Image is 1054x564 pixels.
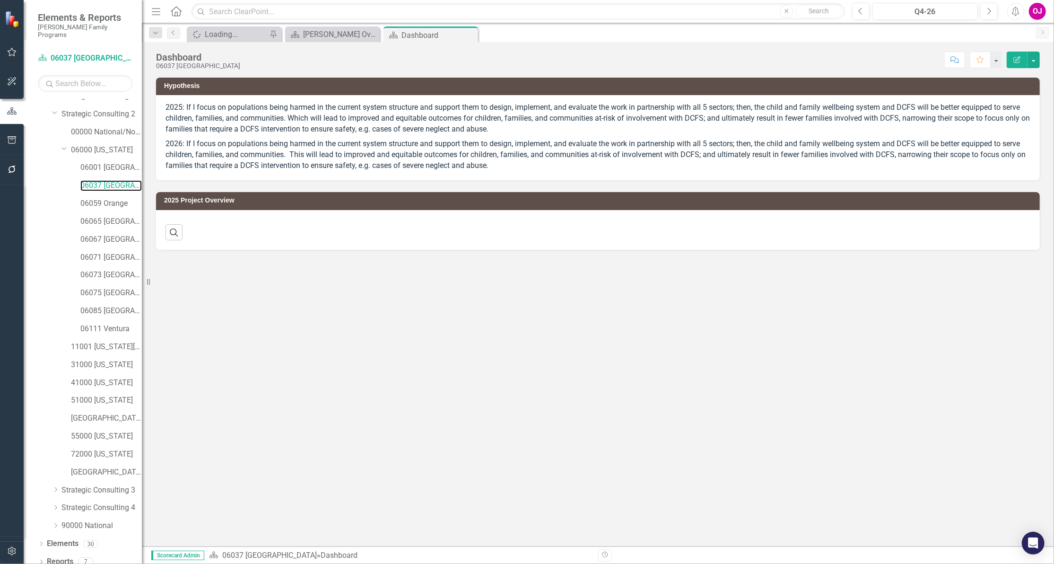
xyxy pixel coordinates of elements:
[38,75,132,92] input: Search Below...
[71,360,142,370] a: 31000 [US_STATE]
[287,28,377,40] a: [PERSON_NAME] Overview
[795,5,843,18] button: Search
[61,109,142,120] a: Strategic Consulting 2
[61,520,142,531] a: 90000 National
[80,324,142,335] a: 06111 Ventura
[1029,3,1046,20] button: OJ
[80,252,142,263] a: 06071 [GEOGRAPHIC_DATA]
[222,551,317,560] a: 06037 [GEOGRAPHIC_DATA]
[1022,532,1045,555] div: Open Intercom Messenger
[189,28,267,40] a: Loading...
[164,82,1035,89] h3: Hypothesis
[809,7,829,15] span: Search
[80,306,142,317] a: 06085 [GEOGRAPHIC_DATA][PERSON_NAME]
[5,11,21,27] img: ClearPoint Strategy
[71,127,142,138] a: 00000 National/No Jurisdiction (SC2)
[156,62,240,70] div: 06037 [GEOGRAPHIC_DATA]
[80,180,142,191] a: 06037 [GEOGRAPHIC_DATA]
[80,162,142,173] a: 06001 [GEOGRAPHIC_DATA]
[71,342,142,352] a: 11001 [US_STATE][GEOGRAPHIC_DATA]
[80,216,142,227] a: 06065 [GEOGRAPHIC_DATA]
[872,3,978,20] button: Q4-26
[205,28,267,40] div: Loading...
[166,102,1030,137] p: 2025: If I focus on populations being harmed in the current system structure and support them to ...
[164,197,1035,204] h3: 2025 Project Overview
[71,449,142,460] a: 72000 [US_STATE]
[80,198,142,209] a: 06059 Orange
[166,137,1030,171] p: 2026: If I focus on populations being harmed in the current system structure and support them to ...
[71,145,142,156] a: 06000 [US_STATE]
[151,551,204,560] span: Scorecard Admin
[401,29,476,41] div: Dashboard
[61,502,142,513] a: Strategic Consulting 4
[156,52,240,62] div: Dashboard
[80,234,142,245] a: 06067 [GEOGRAPHIC_DATA]
[876,6,975,18] div: Q4-26
[38,23,132,39] small: [PERSON_NAME] Family Programs
[71,378,142,388] a: 41000 [US_STATE]
[209,550,591,561] div: »
[61,485,142,496] a: Strategic Consulting 3
[321,551,357,560] div: Dashboard
[71,395,142,406] a: 51000 [US_STATE]
[71,413,142,424] a: [GEOGRAPHIC_DATA][US_STATE]
[80,270,142,281] a: 06073 [GEOGRAPHIC_DATA]
[47,538,78,549] a: Elements
[38,12,132,23] span: Elements & Reports
[38,53,132,64] a: 06037 [GEOGRAPHIC_DATA]
[303,28,377,40] div: [PERSON_NAME] Overview
[83,540,98,548] div: 30
[80,288,142,299] a: 06075 [GEOGRAPHIC_DATA]
[71,467,142,478] a: [GEOGRAPHIC_DATA]
[192,3,845,20] input: Search ClearPoint...
[71,431,142,442] a: 55000 [US_STATE]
